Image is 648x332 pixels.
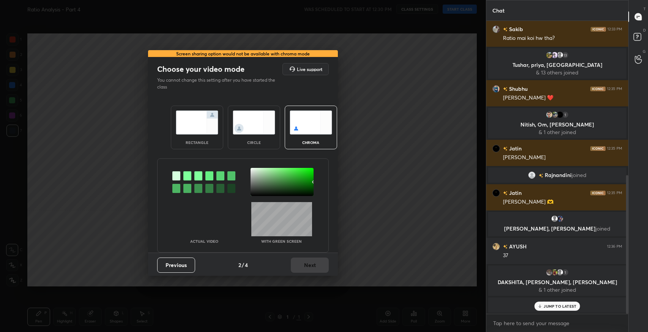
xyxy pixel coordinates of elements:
img: 5bdd7cd70f51401ca7afc9405cac83db.jpg [546,269,553,276]
h6: Shubhu [508,85,528,93]
img: 2e47f466dc1b4a1993c60eb4d87bd573.jpg [492,189,500,197]
img: b54926b85157424686831a88059845f1.jpg [556,215,564,223]
div: grid [486,21,628,314]
div: [PERSON_NAME] ❤️ [503,94,622,102]
span: joined [596,225,610,232]
div: 12:36 PM [607,244,622,249]
p: Tushar, priya, [GEOGRAPHIC_DATA] [493,62,622,68]
div: 1 [561,269,569,276]
img: no-rating-badge.077c3623.svg [539,174,543,178]
p: JUMP TO LATEST [544,304,576,308]
img: iconic-dark.1390631f.png [590,191,605,195]
img: no-rating-badge.077c3623.svg [503,27,508,32]
img: no-rating-badge.077c3623.svg [503,191,508,195]
p: Chat [486,0,511,21]
div: 12:35 PM [607,146,622,151]
img: no-rating-badge.077c3623.svg [503,245,508,249]
img: 2e47f466dc1b4a1993c60eb4d87bd573.jpg [556,111,564,119]
div: circle [239,141,269,144]
span: Rajnandini [545,172,572,178]
div: chroma [296,141,326,144]
img: no-rating-badge.077c3623.svg [503,147,508,151]
img: default.png [556,51,564,59]
div: 37 [503,252,622,259]
div: [PERSON_NAME] 🫶 [503,198,622,206]
img: a417e4e7c7a74a8ca420820b6368722e.jpg [528,171,536,179]
h2: Choose your video mode [157,64,244,74]
img: 2e47f466dc1b4a1993c60eb4d87bd573.jpg [492,145,500,152]
h4: 4 [245,261,248,269]
p: [PERSON_NAME], [PERSON_NAME] [493,226,622,232]
div: rectangle [182,141,212,144]
p: G [643,49,646,54]
p: Nitish, Om, [PERSON_NAME] [493,122,622,128]
img: 54dbf34920a040ceac7c46dce4be47ae.jpg [492,25,500,33]
div: Screen sharing option would not be available with chroma mode [148,50,338,57]
h4: / [242,261,244,269]
img: no-rating-badge.077c3623.svg [503,87,508,91]
img: 61276bedd06a467db4f29d52a4601c3a.jpg [546,51,553,59]
p: & 13 others joined [493,70,622,76]
p: & 1 other joined [493,129,622,135]
h6: Sakib [508,25,523,33]
div: 12:35 PM [607,191,622,195]
h6: AYUSH [508,242,527,250]
div: [PERSON_NAME] [503,154,622,161]
img: fcc3dd17a7d24364a6f5f049f7d33ac3.jpg [540,301,548,309]
span: joined [572,172,587,178]
img: iconic-dark.1390631f.png [590,146,605,151]
img: 2378711ff7984aef94120e87beb96a0d.jpg [492,85,500,93]
p: T [643,6,646,12]
img: 452d70fcd7894b25a0daa01ff4624a58.jpg [546,111,553,119]
img: iconic-dark.1390631f.png [591,27,606,32]
img: normalScreenIcon.ae25ed63.svg [176,111,218,134]
img: chromaScreenIcon.c19ab0a0.svg [290,111,332,134]
p: D [643,27,646,33]
p: You cannot change this setting after you have started the class [157,77,280,90]
p: Actual Video [190,239,218,243]
div: 1 [561,111,569,119]
div: 13 [561,51,569,59]
p: DAKSHITA, [PERSON_NAME], [PERSON_NAME] [493,279,622,285]
h6: Jatin [508,189,522,197]
h4: 2 [238,261,241,269]
img: c884fca7e1424735a6bf383abf2883f7.jpg [551,111,558,119]
img: 7cfc2a8212da4a0a893e238ab5599d7a.jpg [492,243,500,250]
img: default.png [556,269,564,276]
p: & 1 other joined [493,287,622,293]
img: default.png [551,215,558,223]
img: 4c432adf20b24afc979e178260aed123.jpg [551,269,558,276]
h5: Live support [297,67,322,71]
div: 12:35 PM [607,87,622,91]
img: a9859f6ce67d46a9bbf01ca7778e3804.jpg [551,51,558,59]
p: With green screen [261,239,302,243]
div: Ratio mai koi hw tha? [503,35,622,42]
div: 12:33 PM [607,27,622,32]
img: iconic-dark.1390631f.png [590,87,605,91]
h6: Jatin [508,144,522,152]
img: circleScreenIcon.acc0effb.svg [233,111,275,134]
button: Previous [157,258,195,273]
